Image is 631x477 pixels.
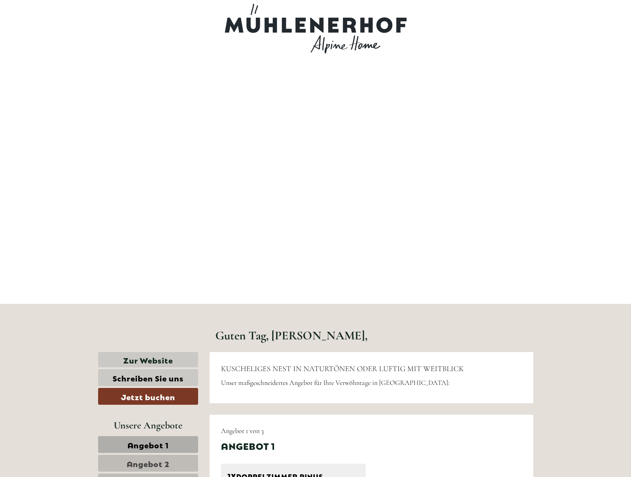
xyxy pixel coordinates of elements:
div: Angebot 1 [221,439,275,452]
span: Angebot 1 [127,439,169,450]
h1: Guten Tag, [PERSON_NAME], [215,329,368,342]
a: Zur Website [98,352,198,368]
a: Schreiben Sie uns [98,369,198,386]
span: Angebot 1 von 3 [221,427,264,435]
a: Jetzt buchen [98,388,198,405]
span: Angebot 2 [127,458,169,469]
span: Unser maßgeschneidertes Angebot für Ihre Verwöhntage in [GEOGRAPHIC_DATA]: [221,378,450,387]
div: Unsere Angebote [98,418,198,432]
span: KUSCHELIGES NEST IN NATURTÖNEN ODER LUFTIG MIT WEITBLICK [221,364,464,373]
